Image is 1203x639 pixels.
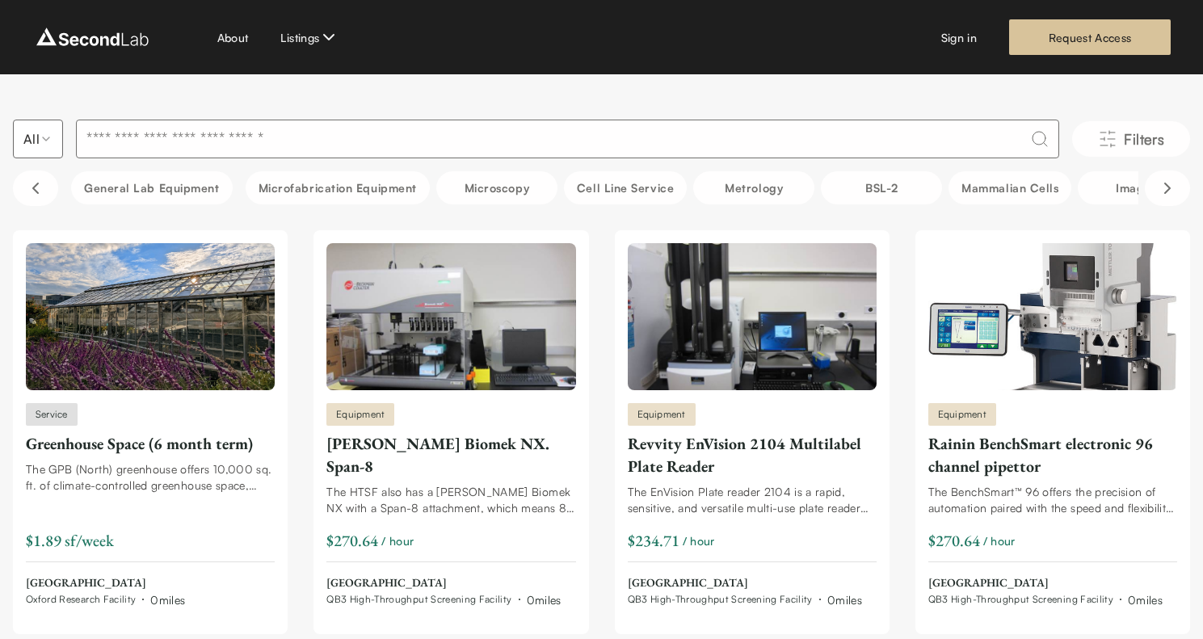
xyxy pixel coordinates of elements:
[628,593,813,606] span: QB3 High-Throughput Screening Facility
[217,29,249,46] a: About
[13,120,63,158] button: Select listing type
[928,484,1177,516] div: The BenchSmart™ 96 offers the precision of automation paired with the speed and flexibility of ma...
[928,575,1163,591] span: [GEOGRAPHIC_DATA]
[13,170,58,206] button: Scroll left
[928,243,1177,608] a: Rainin BenchSmart electronic 96 channel pipettorEquipmentRainin BenchSmart electronic 96 channel ...
[693,171,814,204] button: Metrology
[928,243,1177,390] img: Rainin BenchSmart electronic 96 channel pipettor
[26,461,275,494] div: The GPB (North) greenhouse offers 10,000 sq. ft. of climate-controlled greenhouse space, shared h...
[26,243,275,608] a: Greenhouse Space (6 month term)ServiceGreenhouse Space (6 month term)The GPB (North) greenhouse o...
[326,529,378,552] div: $270.64
[1078,171,1199,204] button: Imaging
[628,529,679,552] div: $234.71
[36,407,68,422] span: Service
[26,432,275,455] div: Greenhouse Space (6 month term)
[628,575,862,591] span: [GEOGRAPHIC_DATA]
[326,243,575,390] img: Beckman-Coulter Biomek NX. Span-8
[1124,128,1164,150] span: Filters
[821,171,942,204] button: BSL-2
[628,243,877,390] img: Revvity EnVision 2104 Multilabel Plate Reader
[150,591,185,608] div: 0 miles
[1072,121,1190,157] button: Filters
[941,29,977,46] a: Sign in
[26,575,186,591] span: [GEOGRAPHIC_DATA]
[326,432,575,477] div: [PERSON_NAME] Biomek NX. Span-8
[26,530,114,551] span: $1.89 sf/week
[26,593,136,606] span: Oxford Research Facility
[628,484,877,516] div: The EnVision Plate reader 2104 is a rapid, sensitive, and versatile multi-use plate reader that a...
[381,532,414,549] span: / hour
[1009,19,1171,55] a: Request Access
[928,529,980,552] div: $270.64
[983,532,1016,549] span: / hour
[326,593,511,606] span: QB3 High-Throughput Screening Facility
[827,591,862,608] div: 0 miles
[246,171,430,204] button: Microfabrication Equipment
[527,591,562,608] div: 0 miles
[564,171,687,204] button: Cell line service
[336,407,385,422] span: Equipment
[326,243,575,608] a: Beckman-Coulter Biomek NX. Span-8Equipment[PERSON_NAME] Biomek NX. Span-8The HTSF also has a [PER...
[628,243,877,608] a: Revvity EnVision 2104 Multilabel Plate ReaderEquipmentRevvity EnVision 2104 Multilabel Plate Read...
[32,24,153,50] img: logo
[637,407,686,422] span: Equipment
[683,532,715,549] span: / hour
[26,243,275,390] img: Greenhouse Space (6 month term)
[949,171,1071,204] button: Mammalian Cells
[928,432,1177,477] div: Rainin BenchSmart electronic 96 channel pipettor
[326,484,575,516] div: The HTSF also has a [PERSON_NAME] Biomek NX with a Span-8 attachment, which means 8 independently...
[326,575,561,591] span: [GEOGRAPHIC_DATA]
[628,432,877,477] div: Revvity EnVision 2104 Multilabel Plate Reader
[938,407,986,422] span: Equipment
[436,171,557,204] button: Microscopy
[928,593,1113,606] span: QB3 High-Throughput Screening Facility
[71,171,233,204] button: General Lab equipment
[280,27,339,47] button: Listings
[1128,591,1163,608] div: 0 miles
[1145,170,1190,206] button: Scroll right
